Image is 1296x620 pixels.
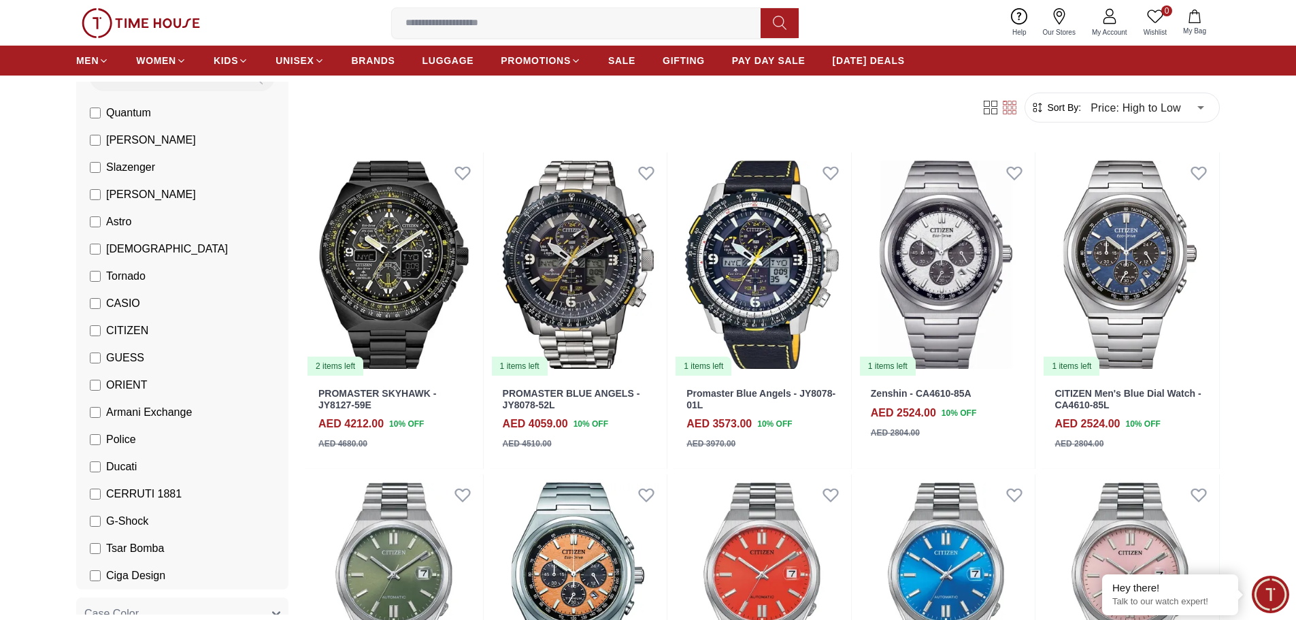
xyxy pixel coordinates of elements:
[106,540,164,557] span: Tsar Bomba
[305,152,483,377] a: PROMASTER SKYHAWK - JY8127-59E2 items left
[857,152,1035,377] a: Zenshin - CA4610-85A1 items left
[1086,27,1133,37] span: My Account
[276,48,324,73] a: UNISEX
[663,48,705,73] a: GIFTING
[90,461,101,472] input: Ducati
[732,54,805,67] span: PAY DAY SALE
[1054,438,1103,450] div: AED 2804.00
[732,48,805,73] a: PAY DAY SALE
[106,186,196,203] span: [PERSON_NAME]
[673,152,851,377] a: Promaster Blue Angels - JY8078-01L1 items left
[857,152,1035,377] img: Zenshin - CA4610-85A
[1112,596,1228,608] p: Talk to our watch expert!
[318,388,436,410] a: PROMASTER SKYHAWK - JY8127-59E
[90,298,101,309] input: CASIO
[1054,388,1201,410] a: CITIZEN Men's Blue Dial Watch - CA4610-85L
[136,54,176,67] span: WOMEN
[608,48,635,73] a: SALE
[1178,26,1212,36] span: My Bag
[90,489,101,500] input: CERRUTI 1881
[1041,152,1219,377] img: CITIZEN Men's Blue Dial Watch - CA4610-85L
[214,54,238,67] span: KIDS
[90,244,101,255] input: [DEMOGRAPHIC_DATA]
[90,162,101,173] input: Slazenger
[871,388,971,399] a: Zenshin - CA4610-85A
[676,357,731,376] div: 1 items left
[106,105,151,121] span: Quantum
[389,418,424,430] span: 10 % OFF
[276,54,314,67] span: UNISEX
[686,388,835,410] a: Promaster Blue Angels - JY8078-01L
[1081,88,1214,127] div: Price: High to Low
[82,8,200,38] img: ...
[90,353,101,363] input: GUESS
[90,516,101,527] input: G-Shock
[757,418,792,430] span: 10 % OFF
[1041,152,1219,377] a: CITIZEN Men's Blue Dial Watch - CA4610-85L1 items left
[106,268,146,284] span: Tornado
[489,152,667,377] a: PROMASTER BLUE ANGELS - JY8078-52L1 items left
[860,357,916,376] div: 1 items left
[574,418,608,430] span: 10 % OFF
[106,404,192,421] span: Armani Exchange
[422,54,474,67] span: LUGGAGE
[90,570,101,581] input: Ciga Design
[1037,27,1081,37] span: Our Stores
[1135,5,1175,40] a: 0Wishlist
[308,357,363,376] div: 2 items left
[106,568,165,584] span: Ciga Design
[1044,357,1099,376] div: 1 items left
[90,543,101,554] input: Tsar Bomba
[503,388,640,410] a: PROMASTER BLUE ANGELS - JY8078-52L
[106,459,137,475] span: Ducati
[503,416,568,432] h4: AED 4059.00
[1161,5,1172,16] span: 0
[106,350,144,366] span: GUESS
[1252,576,1289,613] div: Chat Widget
[318,438,367,450] div: AED 4680.00
[106,132,196,148] span: [PERSON_NAME]
[1054,416,1120,432] h4: AED 2524.00
[1035,5,1084,40] a: Our Stores
[1031,101,1081,114] button: Sort By:
[90,216,101,227] input: Astro
[833,54,905,67] span: [DATE] DEALS
[686,416,752,432] h4: AED 3573.00
[106,214,131,230] span: Astro
[136,48,186,73] a: WOMEN
[1138,27,1172,37] span: Wishlist
[106,431,136,448] span: Police
[489,152,667,377] img: PROMASTER BLUE ANGELS - JY8078-52L
[422,48,474,73] a: LUGGAGE
[871,405,936,421] h4: AED 2524.00
[501,48,581,73] a: PROMOTIONS
[305,152,483,377] img: PROMASTER SKYHAWK - JY8127-59E
[833,48,905,73] a: [DATE] DEALS
[501,54,571,67] span: PROMOTIONS
[106,295,140,312] span: CASIO
[90,271,101,282] input: Tornado
[214,48,248,73] a: KIDS
[1112,581,1228,595] div: Hey there!
[90,135,101,146] input: [PERSON_NAME]
[686,438,735,450] div: AED 3970.00
[90,325,101,336] input: CITIZEN
[492,357,548,376] div: 1 items left
[1175,7,1214,39] button: My Bag
[106,486,182,502] span: CERRUTI 1881
[318,416,384,432] h4: AED 4212.00
[90,108,101,118] input: Quantum
[663,54,705,67] span: GIFTING
[106,323,148,339] span: CITIZEN
[106,159,155,176] span: Slazenger
[352,54,395,67] span: BRANDS
[1007,27,1032,37] span: Help
[608,54,635,67] span: SALE
[871,427,920,439] div: AED 2804.00
[1044,101,1081,114] span: Sort By:
[352,48,395,73] a: BRANDS
[90,434,101,445] input: Police
[1125,418,1160,430] span: 10 % OFF
[76,48,109,73] a: MEN
[106,513,148,529] span: G-Shock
